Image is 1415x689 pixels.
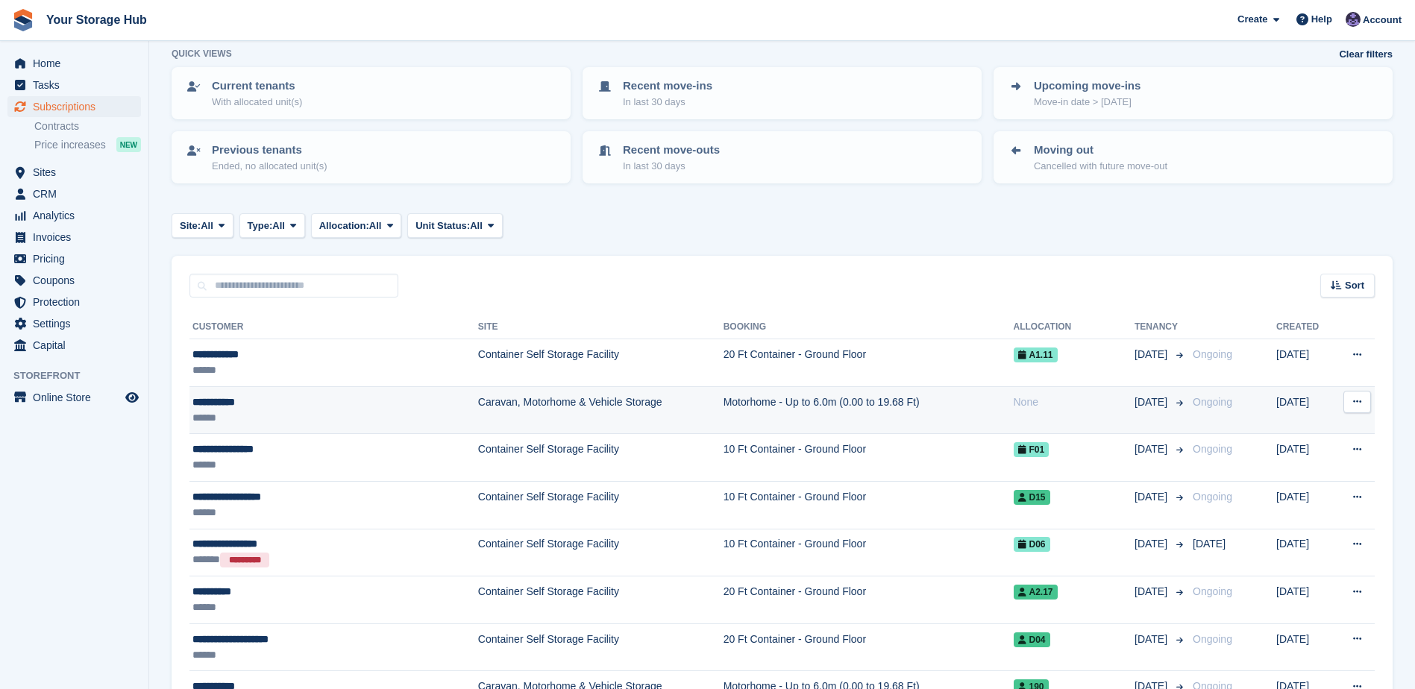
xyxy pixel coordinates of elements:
[1276,434,1333,482] td: [DATE]
[724,386,1014,434] td: Motorhome - Up to 6.0m (0.00 to 19.68 Ft)
[33,183,122,204] span: CRM
[7,227,141,248] a: menu
[7,313,141,334] a: menu
[724,529,1014,576] td: 10 Ft Container - Ground Floor
[1276,315,1333,339] th: Created
[584,69,980,118] a: Recent move-ins In last 30 days
[1193,538,1226,550] span: [DATE]
[33,292,122,312] span: Protection
[1014,442,1050,457] span: F01
[33,313,122,334] span: Settings
[212,78,302,95] p: Current tenants
[1135,441,1170,457] span: [DATE]
[1276,576,1333,624] td: [DATE]
[7,292,141,312] a: menu
[311,213,402,238] button: Allocation: All
[478,576,724,624] td: Container Self Storage Facility
[478,315,724,339] th: Site
[623,159,720,174] p: In last 30 days
[33,227,122,248] span: Invoices
[40,7,153,32] a: Your Storage Hub
[478,339,724,387] td: Container Self Storage Facility
[33,248,122,269] span: Pricing
[12,9,34,31] img: stora-icon-8386f47178a22dfd0bd8f6a31ec36ba5ce8667c1dd55bd0f319d3a0aa187defe.svg
[33,205,122,226] span: Analytics
[1014,585,1058,600] span: A2.17
[1014,632,1050,647] span: D04
[478,434,724,482] td: Container Self Storage Facility
[1345,278,1364,293] span: Sort
[995,69,1391,118] a: Upcoming move-ins Move-in date > [DATE]
[116,137,141,152] div: NEW
[33,162,122,183] span: Sites
[623,78,712,95] p: Recent move-ins
[1034,159,1167,174] p: Cancelled with future move-out
[1135,632,1170,647] span: [DATE]
[1311,12,1332,27] span: Help
[1014,315,1135,339] th: Allocation
[995,133,1391,182] a: Moving out Cancelled with future move-out
[724,576,1014,624] td: 20 Ft Container - Ground Floor
[478,386,724,434] td: Caravan, Motorhome & Vehicle Storage
[7,96,141,117] a: menu
[1193,396,1232,408] span: Ongoing
[33,96,122,117] span: Subscriptions
[1034,142,1167,159] p: Moving out
[1276,481,1333,529] td: [DATE]
[1276,386,1333,434] td: [DATE]
[1014,347,1058,362] span: A1.11
[33,75,122,95] span: Tasks
[1276,339,1333,387] td: [DATE]
[470,218,483,233] span: All
[415,218,470,233] span: Unit Status:
[1363,13,1402,28] span: Account
[7,162,141,183] a: menu
[1135,489,1170,505] span: [DATE]
[34,119,141,133] a: Contracts
[1193,585,1232,597] span: Ongoing
[1014,490,1050,505] span: D15
[1346,12,1361,27] img: Liam Beddard
[13,368,148,383] span: Storefront
[33,270,122,291] span: Coupons
[724,434,1014,482] td: 10 Ft Container - Ground Floor
[123,388,141,406] a: Preview store
[1276,529,1333,576] td: [DATE]
[173,133,569,182] a: Previous tenants Ended, no allocated unit(s)
[584,133,980,182] a: Recent move-outs In last 30 days
[407,213,502,238] button: Unit Status: All
[34,138,106,152] span: Price increases
[1276,623,1333,671] td: [DATE]
[173,69,569,118] a: Current tenants With allocated unit(s)
[7,248,141,269] a: menu
[478,481,724,529] td: Container Self Storage Facility
[239,213,305,238] button: Type: All
[623,142,720,159] p: Recent move-outs
[724,623,1014,671] td: 20 Ft Container - Ground Floor
[201,218,213,233] span: All
[7,183,141,204] a: menu
[172,213,233,238] button: Site: All
[1034,95,1141,110] p: Move-in date > [DATE]
[623,95,712,110] p: In last 30 days
[180,218,201,233] span: Site:
[272,218,285,233] span: All
[33,53,122,74] span: Home
[1135,584,1170,600] span: [DATE]
[319,218,369,233] span: Allocation:
[212,159,327,174] p: Ended, no allocated unit(s)
[1193,443,1232,455] span: Ongoing
[33,335,122,356] span: Capital
[1339,47,1393,62] a: Clear filters
[1193,633,1232,645] span: Ongoing
[1135,315,1187,339] th: Tenancy
[33,387,122,408] span: Online Store
[478,623,724,671] td: Container Self Storage Facility
[212,142,327,159] p: Previous tenants
[1014,537,1050,552] span: D06
[724,315,1014,339] th: Booking
[724,481,1014,529] td: 10 Ft Container - Ground Floor
[1193,491,1232,503] span: Ongoing
[212,95,302,110] p: With allocated unit(s)
[7,205,141,226] a: menu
